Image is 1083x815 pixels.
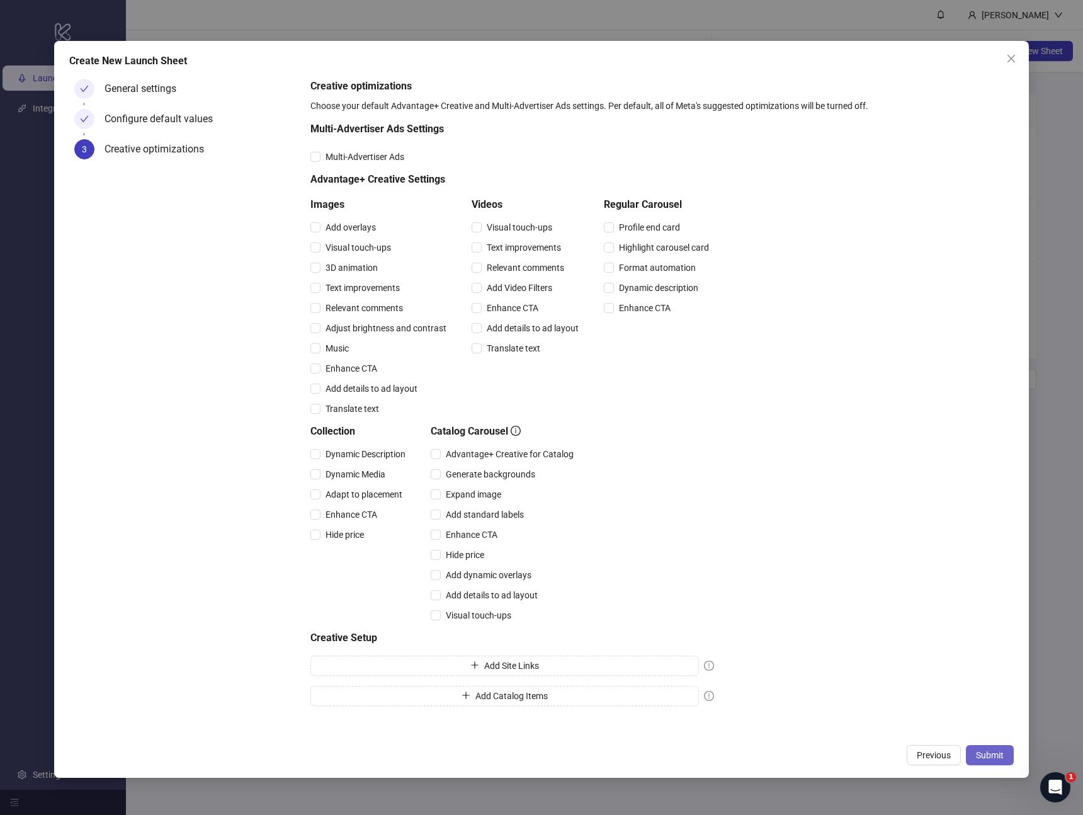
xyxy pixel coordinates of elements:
[310,686,699,706] button: Add Catalog Items
[82,144,87,154] span: 3
[966,745,1014,765] button: Submit
[320,508,382,521] span: Enhance CTA
[482,321,584,335] span: Add details to ad layout
[80,115,89,123] span: check
[976,750,1004,760] span: Submit
[320,447,411,461] span: Dynamic Description
[472,197,584,212] h5: Videos
[441,467,540,481] span: Generate backgrounds
[320,528,369,542] span: Hide price
[1006,54,1016,64] span: close
[917,750,951,760] span: Previous
[704,691,714,701] span: exclamation-circle
[441,608,516,622] span: Visual touch-ups
[511,426,521,436] span: info-circle
[320,341,354,355] span: Music
[431,424,579,439] h5: Catalog Carousel
[1040,772,1070,802] iframe: Intercom live chat
[320,382,422,396] span: Add details to ad layout
[310,79,1009,94] h5: Creative optimizations
[441,548,489,562] span: Hide price
[475,691,548,701] span: Add Catalog Items
[310,630,714,646] h5: Creative Setup
[320,467,390,481] span: Dynamic Media
[310,424,411,439] h5: Collection
[614,241,714,254] span: Highlight carousel card
[80,84,89,93] span: check
[462,691,470,700] span: plus
[310,99,1009,113] div: Choose your default Advantage+ Creative and Multi-Advertiser Ads settings. Per default, all of Me...
[320,321,451,335] span: Adjust brightness and contrast
[320,261,383,275] span: 3D animation
[441,528,502,542] span: Enhance CTA
[105,109,223,129] div: Configure default values
[470,661,479,670] span: plus
[614,220,685,234] span: Profile end card
[482,301,543,315] span: Enhance CTA
[105,139,214,159] div: Creative optimizations
[69,54,1014,69] div: Create New Launch Sheet
[105,79,186,99] div: General settings
[907,745,961,765] button: Previous
[320,402,384,416] span: Translate text
[1066,772,1076,782] span: 1
[441,588,543,602] span: Add details to ad layout
[482,281,557,295] span: Add Video Filters
[482,261,569,275] span: Relevant comments
[320,281,405,295] span: Text improvements
[310,197,451,212] h5: Images
[604,197,714,212] h5: Regular Carousel
[1001,48,1021,69] button: Close
[310,656,699,676] button: Add Site Links
[482,220,557,234] span: Visual touch-ups
[482,241,566,254] span: Text improvements
[614,281,703,295] span: Dynamic description
[614,261,701,275] span: Format automation
[441,568,536,582] span: Add dynamic overlays
[482,341,545,355] span: Translate text
[614,301,676,315] span: Enhance CTA
[310,172,714,187] h5: Advantage+ Creative Settings
[320,220,381,234] span: Add overlays
[320,241,396,254] span: Visual touch-ups
[320,362,382,375] span: Enhance CTA
[704,661,714,671] span: exclamation-circle
[310,122,714,137] h5: Multi-Advertiser Ads Settings
[320,150,409,164] span: Multi-Advertiser Ads
[441,487,506,501] span: Expand image
[484,661,539,671] span: Add Site Links
[441,508,529,521] span: Add standard labels
[441,447,579,461] span: Advantage+ Creative for Catalog
[320,487,407,501] span: Adapt to placement
[320,301,408,315] span: Relevant comments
